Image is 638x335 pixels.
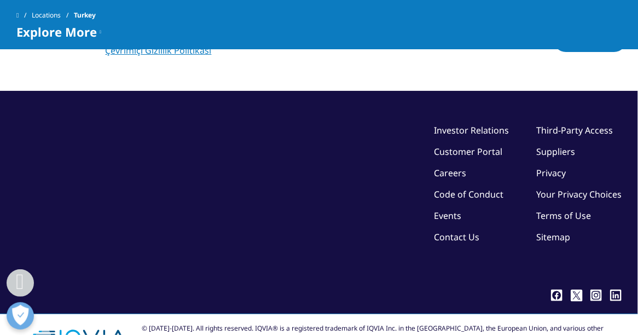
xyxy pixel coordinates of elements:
span: Explore More [16,25,97,38]
span: Turkey [74,5,96,25]
a: Careers [434,167,466,179]
a: Third-Party Access [536,124,613,136]
a: Terms of Use [536,210,591,222]
a: Your Privacy Choices [536,188,622,200]
a: Customer Portal [434,146,502,158]
a: Çevrimiçi Gizlilik Politikası [106,44,212,56]
a: Events [434,210,461,222]
a: Code of Conduct [434,188,503,200]
a: Sitemap [536,231,570,243]
a: Suppliers [536,146,575,158]
a: Privacy [536,167,566,179]
a: Contact Us [434,231,479,243]
button: Open Preferences [7,302,34,330]
a: Investor Relations [434,124,509,136]
a: Locations [32,5,74,25]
